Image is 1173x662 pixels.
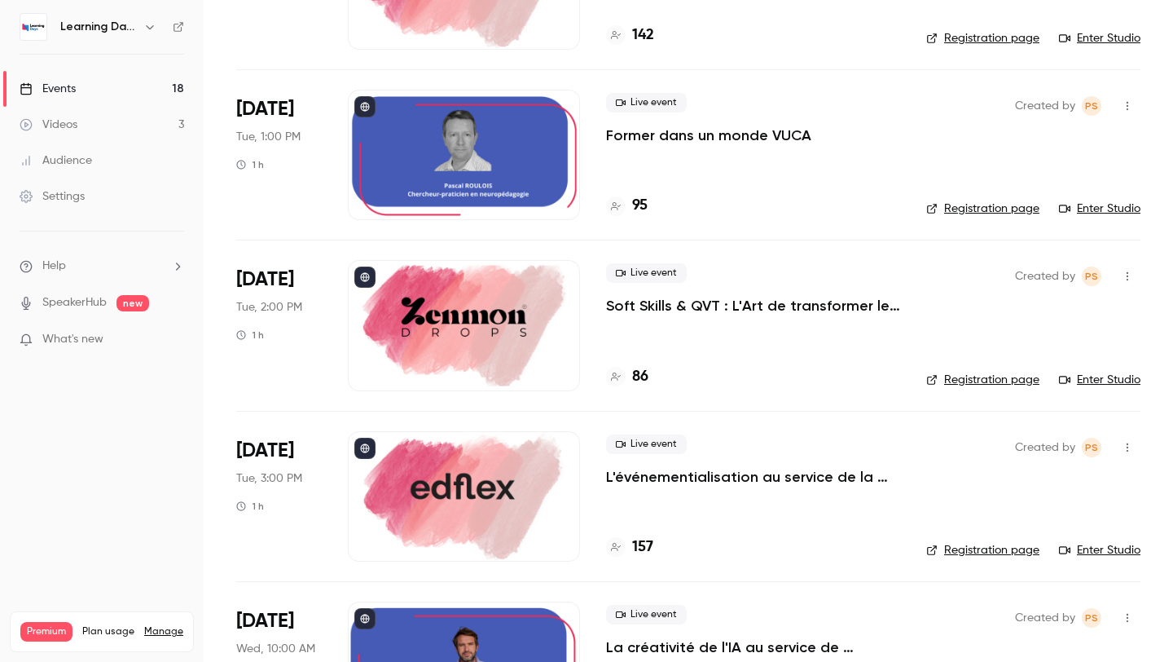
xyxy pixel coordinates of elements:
[606,467,900,487] a: L'événementialisation au service de la formation : engagez vos apprenants tout au long de l’année
[144,625,183,638] a: Manage
[926,201,1039,217] a: Registration page
[1059,30,1140,46] a: Enter Studio
[20,117,77,133] div: Videos
[926,372,1039,388] a: Registration page
[632,366,648,388] h4: 86
[1085,608,1098,628] span: PS
[606,366,648,388] a: 86
[926,30,1039,46] a: Registration page
[236,470,302,487] span: Tue, 3:00 PM
[606,126,811,145] a: Former dans un monde VUCA
[1085,438,1098,457] span: PS
[1015,608,1075,628] span: Created by
[20,14,46,40] img: Learning Days
[1082,267,1101,286] span: Prad Selvarajah
[606,605,687,624] span: Live event
[1085,267,1098,286] span: PS
[236,431,322,562] div: Oct 7 Tue, 3:00 PM (Europe/Paris)
[1082,438,1101,457] span: Prad Selvarajah
[606,536,653,558] a: 157
[632,536,653,558] h4: 157
[42,258,66,275] span: Help
[606,638,900,657] a: La créativité de l'IA au service de l'expérience apprenante.
[236,96,294,122] span: [DATE]
[1059,201,1140,217] a: Enter Studio
[1082,96,1101,116] span: Prad Selvarajah
[42,294,107,311] a: SpeakerHub
[1015,438,1075,457] span: Created by
[236,158,264,171] div: 1 h
[606,435,687,454] span: Live event
[236,129,301,145] span: Tue, 1:00 PM
[606,24,654,46] a: 142
[236,608,294,634] span: [DATE]
[20,81,76,97] div: Events
[236,641,315,657] span: Wed, 10:00 AM
[60,19,137,35] h6: Learning Days
[1015,96,1075,116] span: Created by
[632,195,648,217] h4: 95
[82,625,134,638] span: Plan usage
[632,24,654,46] h4: 142
[1085,96,1098,116] span: PS
[1015,267,1075,286] span: Created by
[236,438,294,464] span: [DATE]
[606,263,687,283] span: Live event
[606,195,648,217] a: 95
[926,542,1039,558] a: Registration page
[606,296,900,316] a: Soft Skills & QVT : L'Art de transformer les compétences humaines en levier de bien-être et perfo...
[20,188,85,205] div: Settings
[1059,542,1140,558] a: Enter Studio
[1082,608,1101,628] span: Prad Selvarajah
[1059,372,1140,388] a: Enter Studio
[236,267,294,293] span: [DATE]
[42,331,103,348] span: What's new
[606,93,687,113] span: Live event
[236,90,322,220] div: Oct 7 Tue, 1:00 PM (Europe/Paris)
[116,295,149,311] span: new
[236,500,264,513] div: 1 h
[20,152,92,169] div: Audience
[20,622,72,642] span: Premium
[20,258,184,275] li: help-dropdown-opener
[236,260,322,391] div: Oct 7 Tue, 2:00 PM (Europe/Paris)
[236,329,264,342] div: 1 h
[165,333,184,347] iframe: Noticeable Trigger
[236,299,302,316] span: Tue, 2:00 PM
